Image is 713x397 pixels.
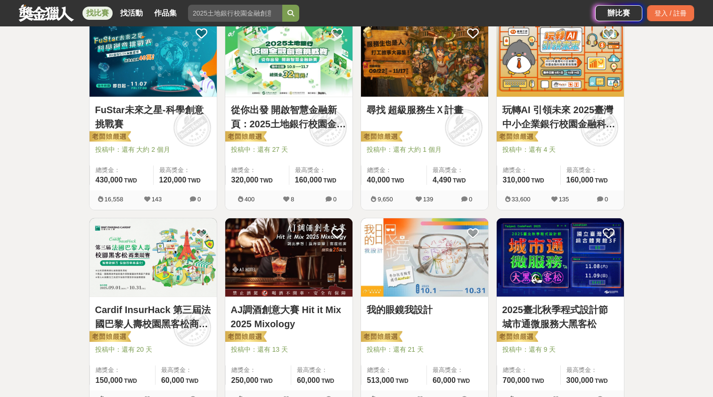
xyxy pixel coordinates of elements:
[361,218,488,298] a: Cover Image
[531,177,544,184] span: TWD
[502,303,618,331] a: 2025臺北秋季程式設計節 城市通微服務大黑客松
[96,376,123,384] span: 150,000
[457,378,470,384] span: TWD
[531,378,544,384] span: TWD
[566,176,594,184] span: 160,000
[231,145,347,155] span: 投稿中：還有 27 天
[223,131,267,144] img: 老闆娘嚴選
[395,378,408,384] span: TWD
[150,7,180,20] a: 作品集
[225,218,352,298] a: Cover Image
[595,5,642,21] a: 辦比賽
[161,376,184,384] span: 60,000
[566,376,594,384] span: 300,000
[559,196,569,203] span: 135
[453,177,466,184] span: TWD
[82,7,113,20] a: 找比賽
[497,18,624,97] img: Cover Image
[433,176,451,184] span: 4,490
[333,196,336,203] span: 0
[124,378,137,384] span: TWD
[124,177,137,184] span: TWD
[161,365,211,375] span: 最高獎金：
[90,218,217,297] img: Cover Image
[433,165,483,175] span: 最高獎金：
[433,365,483,375] span: 最高獎金：
[116,7,147,20] a: 找活動
[391,177,404,184] span: TWD
[231,165,283,175] span: 總獎金：
[595,177,607,184] span: TWD
[297,365,347,375] span: 最高獎金：
[225,218,352,297] img: Cover Image
[503,165,555,175] span: 總獎金：
[503,376,530,384] span: 700,000
[359,331,402,344] img: 老闆娘嚴選
[231,103,347,131] a: 從你出發 開啟智慧金融新頁：2025土地銀行校園金融創意挑戰賽
[502,345,618,355] span: 投稿中：還有 9 天
[188,177,200,184] span: TWD
[223,331,267,344] img: 老闆娘嚴選
[647,5,694,21] div: 登入 / 註冊
[361,18,488,97] img: Cover Image
[367,145,483,155] span: 投稿中：還有 大約 1 個月
[497,218,624,298] a: Cover Image
[90,18,217,97] img: Cover Image
[96,165,148,175] span: 總獎金：
[225,18,352,97] img: Cover Image
[502,103,618,131] a: 玩轉AI 引領未來 2025臺灣中小企業銀行校園金融科技創意挑戰賽
[245,196,255,203] span: 400
[495,331,538,344] img: 老闆娘嚴選
[105,196,123,203] span: 16,558
[595,378,607,384] span: TWD
[90,218,217,298] a: Cover Image
[566,165,618,175] span: 最高獎金：
[188,5,282,22] input: 2025土地銀行校園金融創意挑戰賽：從你出發 開啟智慧金融新頁
[95,145,211,155] span: 投稿中：還有 大約 2 個月
[152,196,162,203] span: 143
[231,303,347,331] a: AJ調酒創意大賽 Hit it Mix 2025 Mixology
[512,196,531,203] span: 33,600
[566,365,618,375] span: 最高獎金：
[231,176,259,184] span: 320,000
[497,218,624,297] img: Cover Image
[95,345,211,355] span: 投稿中：還有 20 天
[359,131,402,144] img: 老闆娘嚴選
[367,365,421,375] span: 總獎金：
[295,176,322,184] span: 160,000
[503,176,530,184] span: 310,000
[260,177,272,184] span: TWD
[295,165,347,175] span: 最高獎金：
[367,376,394,384] span: 513,000
[323,177,336,184] span: TWD
[260,378,272,384] span: TWD
[159,165,211,175] span: 最高獎金：
[96,176,123,184] span: 430,000
[231,365,285,375] span: 總獎金：
[367,103,483,117] a: 尋找 超級服務生Ｘ計畫
[503,365,555,375] span: 總獎金：
[297,376,320,384] span: 60,000
[231,345,347,355] span: 投稿中：還有 13 天
[367,176,390,184] span: 40,000
[367,345,483,355] span: 投稿中：還有 21 天
[367,165,421,175] span: 總獎金：
[95,103,211,131] a: FuStar未來之星-科學創意挑戰賽
[95,303,211,331] a: Cardif InsurHack 第三屆法國巴黎人壽校園黑客松商業競賽
[495,131,538,144] img: 老闆娘嚴選
[197,196,201,203] span: 0
[291,196,294,203] span: 8
[423,196,434,203] span: 139
[433,376,456,384] span: 60,000
[367,303,483,317] a: 我的眼鏡我設計
[469,196,472,203] span: 0
[88,131,131,144] img: 老闆娘嚴選
[88,331,131,344] img: 老闆娘嚴選
[605,196,608,203] span: 0
[321,378,334,384] span: TWD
